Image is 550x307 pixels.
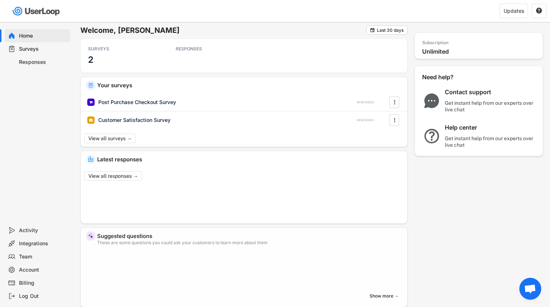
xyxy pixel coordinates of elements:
div: Help center [445,124,536,131]
div: Need help? [422,73,473,81]
div: Your surveys [97,82,402,88]
div: Post Purchase Checkout Survey [98,99,176,106]
div: Responses [19,59,67,66]
div: Get instant help from our experts over live chat [445,100,536,113]
button:  [370,27,375,33]
div: Open chat [519,278,541,300]
div: Unlimited [422,48,539,55]
button: View all surveys → [84,134,136,143]
img: ChatMajor.svg [422,93,441,108]
img: MagicMajor%20%28Purple%29.svg [88,233,93,239]
div: Last 30 days [377,28,404,32]
h3: 2 [88,54,93,65]
div: Subscription [422,40,448,46]
img: userloop-logo-01.svg [11,4,62,19]
button:  [536,8,542,14]
text:  [394,98,395,106]
div: RESPONSES [176,46,241,52]
button: Show more → [367,291,402,302]
div: Account [19,266,67,273]
text:  [394,116,395,124]
text:  [536,7,542,14]
button: View all responses → [84,171,142,181]
div: Surveys [19,46,67,53]
div: RESPONSES [357,118,374,122]
div: RESPONSES [357,100,374,104]
div: Customer Satisfaction Survey [98,116,171,124]
div: Latest responses [97,157,402,162]
div: These are some questions you could ask your customers to learn more about them [97,241,402,245]
button:  [391,97,398,108]
div: Get instant help from our experts over live chat [445,135,536,148]
div: Integrations [19,240,67,247]
div: Home [19,32,67,39]
img: QuestionMarkInverseMajor.svg [422,129,441,143]
div: Suggested questions [97,233,402,239]
div: SURVEYS [88,46,154,52]
button:  [391,115,398,126]
div: Updates [504,8,524,14]
div: Activity [19,227,67,234]
div: Team [19,253,67,260]
h6: Welcome, [PERSON_NAME] [80,26,366,35]
div: Log Out [19,293,67,300]
div: Billing [19,280,67,287]
div: Contact support [445,88,536,96]
img: IncomingMajor.svg [88,157,93,162]
text:  [370,27,375,33]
